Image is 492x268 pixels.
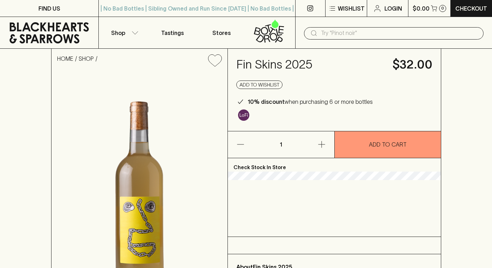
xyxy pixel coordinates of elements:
[248,99,285,105] b: 10% discount
[441,6,444,10] p: 0
[393,57,432,72] h4: $32.00
[338,4,365,13] p: Wishlist
[335,131,441,158] button: ADD TO CART
[148,17,197,48] a: Tastings
[321,28,478,39] input: Try "Pinot noir"
[236,81,283,89] button: Add to wishlist
[111,29,125,37] p: Shop
[197,17,246,48] a: Stores
[236,57,384,72] h4: Fin Skins 2025
[455,4,487,13] p: Checkout
[384,4,402,13] p: Login
[413,4,430,13] p: $0.00
[38,4,60,13] p: FIND US
[205,52,225,70] button: Add to wishlist
[238,109,249,121] img: Lo-Fi
[79,55,94,62] a: SHOP
[161,29,184,37] p: Tastings
[99,17,148,48] button: Shop
[248,97,373,106] p: when purchasing 6 or more bottles
[57,55,73,62] a: HOME
[236,108,251,123] a: Some may call it natural, others minimum intervention, either way, it’s hands off & maybe even a ...
[369,140,407,149] p: ADD TO CART
[212,29,231,37] p: Stores
[228,158,441,172] p: Check Stock In Store
[273,131,290,158] p: 1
